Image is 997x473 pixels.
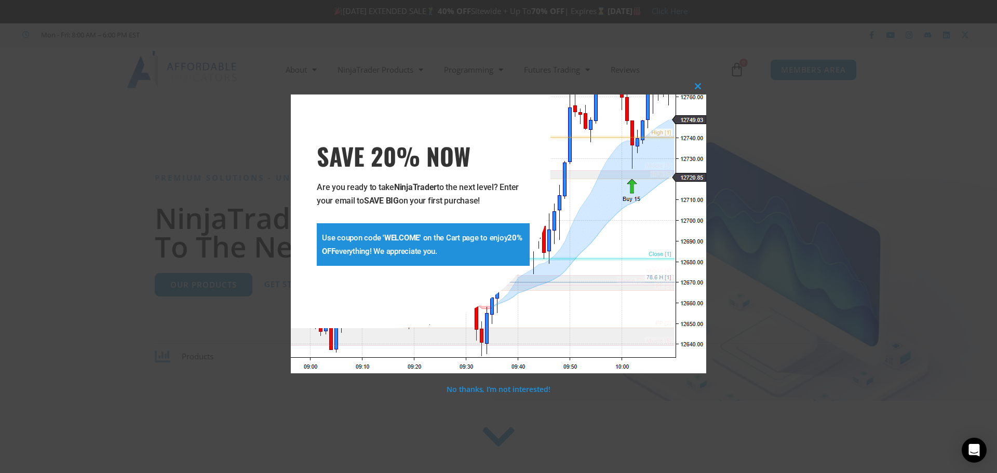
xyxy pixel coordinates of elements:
[322,231,524,258] p: Use coupon code ' ' on the Cart page to enjoy everything! We appreciate you.
[447,384,550,394] a: No thanks, I’m not interested!
[322,233,522,256] strong: 20% OFF
[364,196,399,206] strong: SAVE BIG
[962,438,987,463] div: Open Intercom Messenger
[317,181,530,208] p: Are you ready to take to the next level? Enter your email to on your first purchase!
[394,182,437,192] strong: NinjaTrader
[384,233,420,242] strong: WELCOME
[317,141,530,170] span: SAVE 20% NOW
